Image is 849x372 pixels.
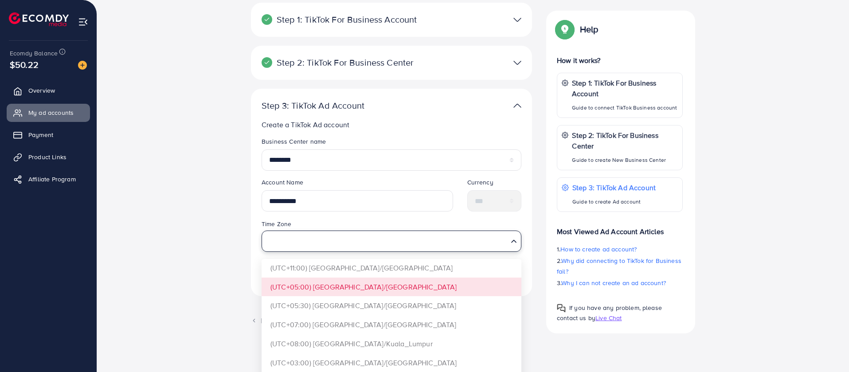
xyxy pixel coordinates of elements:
[557,278,683,288] p: 3.
[251,316,532,326] div: Back to list ad account
[28,153,67,161] span: Product Links
[262,119,525,130] p: Create a TikTok Ad account
[28,108,74,117] span: My ad accounts
[262,278,521,297] li: (UTC+05:00) [GEOGRAPHIC_DATA]/[GEOGRAPHIC_DATA]
[28,86,55,95] span: Overview
[7,82,90,99] a: Overview
[595,313,622,322] span: Live Chat
[28,130,53,139] span: Payment
[572,78,678,99] p: Step 1: TikTok For Business Account
[78,61,87,70] img: image
[262,231,521,252] div: Search for option
[9,12,69,26] img: logo
[557,219,683,237] p: Most Viewed Ad Account Articles
[561,278,666,287] span: Why I can not create an ad account?
[262,57,430,68] p: Step 2: TikTok For Business Center
[262,100,430,111] p: Step 3: TikTok Ad Account
[560,245,637,254] span: How to create ad account?
[557,244,683,255] p: 1.
[10,58,39,71] span: $50.22
[513,99,521,112] img: TikTok partner
[262,334,521,353] li: (UTC+08:00) [GEOGRAPHIC_DATA]/Kuala_Lumpur
[262,258,521,278] li: (UTC+11:00) [GEOGRAPHIC_DATA]/[GEOGRAPHIC_DATA]
[262,315,521,334] li: (UTC+07:00) [GEOGRAPHIC_DATA]/[GEOGRAPHIC_DATA]
[262,137,521,149] legend: Business Center name
[572,196,656,207] p: Guide to create Ad account
[572,155,678,165] p: Guide to create New Business Center
[7,170,90,188] a: Affiliate Program
[10,49,58,58] span: Ecomdy Balance
[7,148,90,166] a: Product Links
[467,178,522,190] legend: Currency
[513,56,521,69] img: TikTok partner
[557,304,566,313] img: Popup guide
[266,233,507,249] input: Search for option
[262,14,430,25] p: Step 1: TikTok For Business Account
[811,332,842,365] iframe: Chat
[580,24,599,35] p: Help
[572,130,678,151] p: Step 2: TikTok For Business Center
[572,182,656,193] p: Step 3: TikTok Ad Account
[557,21,573,37] img: Popup guide
[513,13,521,26] img: TikTok partner
[7,126,90,144] a: Payment
[557,256,681,276] span: Why did connecting to TikTok for Business fail?
[262,219,291,228] label: Time Zone
[262,178,453,190] legend: Account Name
[78,17,88,27] img: menu
[7,104,90,121] a: My ad accounts
[262,296,521,315] li: (UTC+05:30) [GEOGRAPHIC_DATA]/[GEOGRAPHIC_DATA]
[557,303,662,322] span: If you have any problem, please contact us by
[28,175,76,184] span: Affiliate Program
[557,255,683,277] p: 2.
[557,55,683,66] p: How it works?
[572,102,678,113] p: Guide to connect TikTok Business account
